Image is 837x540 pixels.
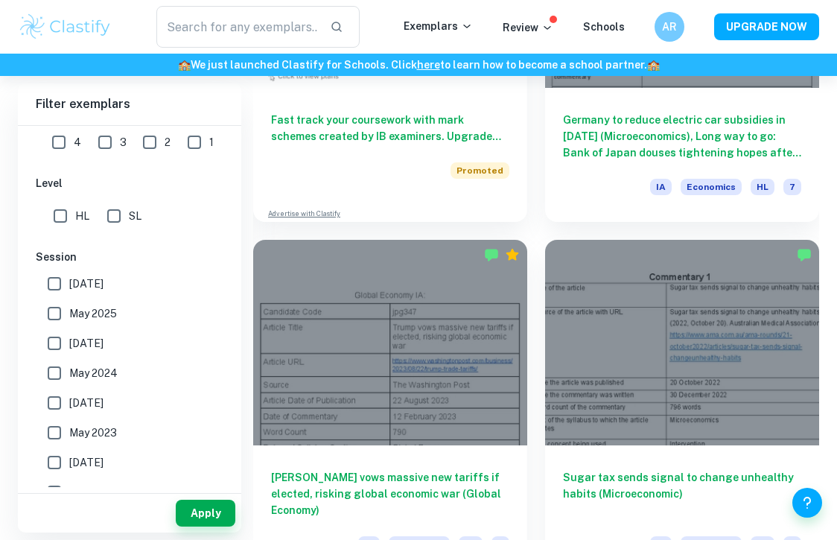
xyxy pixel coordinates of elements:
[271,469,509,518] h6: [PERSON_NAME] vows massive new tariffs if elected, risking global economic war (Global Economy)
[655,12,684,42] button: AR
[165,134,171,150] span: 2
[69,276,104,292] span: [DATE]
[268,209,340,219] a: Advertise with Clastify
[69,365,118,381] span: May 2024
[209,134,214,150] span: 1
[563,112,801,161] h6: Germany to reduce electric car subsidies in [DATE] (Microeconomics), Long way to go: Bank of Japa...
[36,249,223,265] h6: Session
[404,18,473,34] p: Exemplars
[36,175,223,191] h6: Level
[75,208,89,224] span: HL
[563,469,801,518] h6: Sugar tax sends signal to change unhealthy habits (Microeconomic)
[69,335,104,352] span: [DATE]
[650,179,672,195] span: IA
[178,59,191,71] span: 🏫
[69,425,117,441] span: May 2023
[120,134,127,150] span: 3
[503,19,553,36] p: Review
[751,179,774,195] span: HL
[69,454,104,471] span: [DATE]
[129,208,141,224] span: SL
[484,247,499,262] img: Marked
[271,112,509,144] h6: Fast track your coursework with mark schemes created by IB examiners. Upgrade now
[69,305,117,322] span: May 2025
[783,179,801,195] span: 7
[156,6,319,48] input: Search for any exemplars...
[647,59,660,71] span: 🏫
[797,247,812,262] img: Marked
[451,162,509,179] span: Promoted
[792,488,822,518] button: Help and Feedback
[583,21,625,33] a: Schools
[69,395,104,411] span: [DATE]
[18,83,241,125] h6: Filter exemplars
[3,57,834,73] h6: We just launched Clastify for Schools. Click to learn how to become a school partner.
[74,134,81,150] span: 4
[18,12,112,42] img: Clastify logo
[681,179,742,195] span: Economics
[176,500,235,527] button: Apply
[661,19,678,35] h6: AR
[69,484,104,501] span: [DATE]
[714,13,819,40] button: UPGRADE NOW
[505,247,520,262] div: Premium
[417,59,440,71] a: here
